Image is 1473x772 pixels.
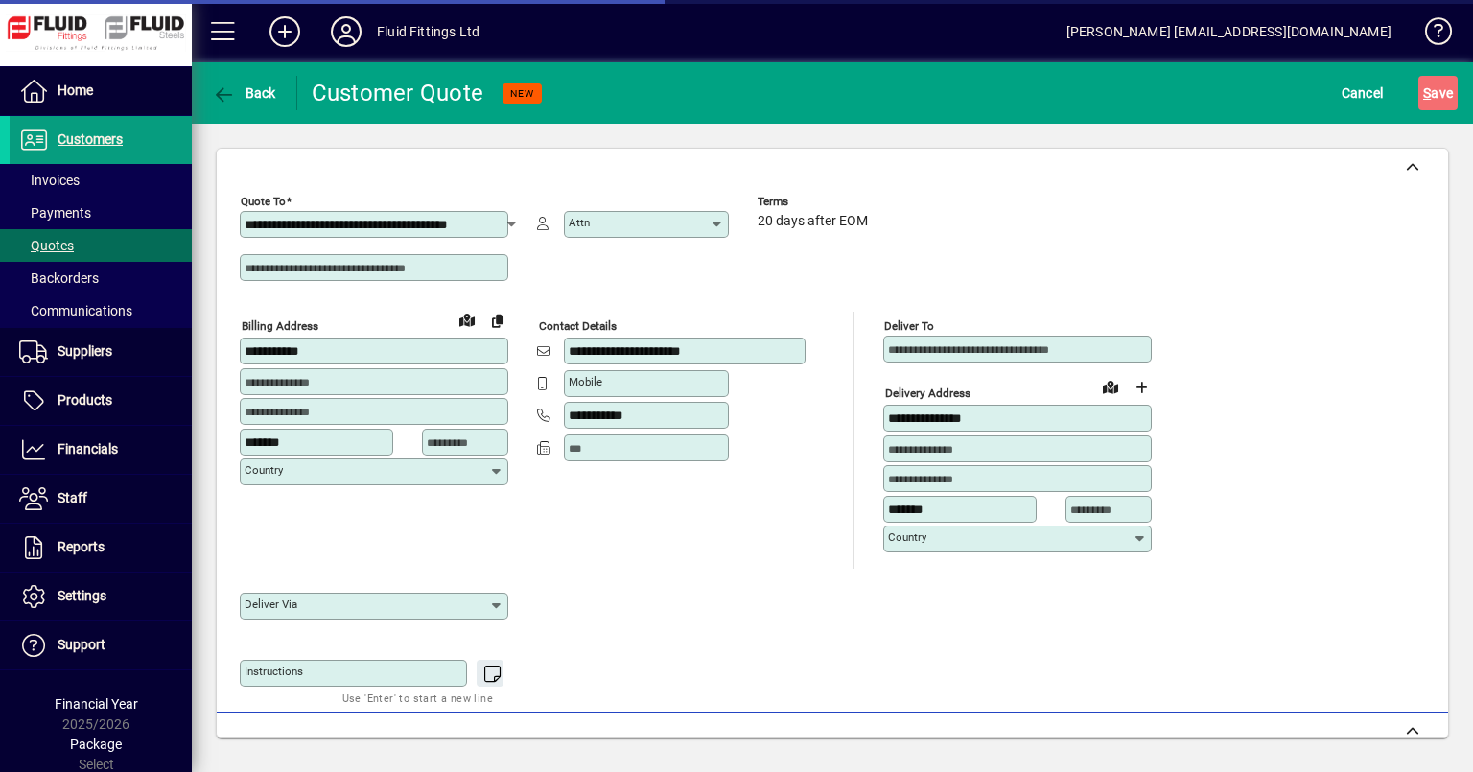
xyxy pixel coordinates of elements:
mat-label: Country [245,463,283,477]
a: Invoices [10,164,192,197]
span: Reports [58,539,105,554]
span: NEW [510,87,534,100]
button: Profile [316,14,377,49]
a: Suppliers [10,328,192,376]
span: Backorders [19,270,99,286]
a: View on map [452,304,482,335]
span: Settings [58,588,106,603]
div: Fluid Fittings Ltd [377,16,479,47]
a: Financials [10,426,192,474]
span: Home [58,82,93,98]
mat-label: Quote To [241,195,286,208]
mat-label: Deliver To [884,319,934,333]
span: S [1423,85,1431,101]
a: Communications [10,294,192,327]
button: Choose address [1126,372,1157,403]
button: Back [207,76,281,110]
span: 20 days after EOM [758,214,868,229]
div: [PERSON_NAME] [EMAIL_ADDRESS][DOMAIN_NAME] [1066,16,1391,47]
a: View on map [1095,371,1126,402]
span: Products [58,392,112,408]
mat-label: Instructions [245,665,303,678]
span: Terms [758,196,873,208]
span: Quotes [19,238,74,253]
mat-label: Mobile [569,375,602,388]
a: Home [10,67,192,115]
span: Customers [58,131,123,147]
span: Suppliers [58,343,112,359]
a: Support [10,621,192,669]
span: Invoices [19,173,80,188]
div: Customer Quote [312,78,484,108]
a: Quotes [10,229,192,262]
a: Reports [10,524,192,572]
button: Add [254,14,316,49]
mat-label: Country [888,530,926,544]
mat-label: Deliver via [245,597,297,611]
a: Settings [10,573,192,620]
a: Backorders [10,262,192,294]
mat-hint: Use 'Enter' to start a new line [342,687,493,709]
a: Staff [10,475,192,523]
a: Knowledge Base [1411,4,1449,66]
mat-label: Attn [569,216,590,229]
span: Financial Year [55,696,138,712]
span: Payments [19,205,91,221]
span: Package [70,737,122,752]
button: Save [1418,76,1458,110]
a: Products [10,377,192,425]
span: Back [212,85,276,101]
button: Copy to Delivery address [482,305,513,336]
span: Support [58,637,105,652]
span: Cancel [1342,78,1384,108]
span: Communications [19,303,132,318]
button: Cancel [1337,76,1389,110]
a: Payments [10,197,192,229]
app-page-header-button: Back [192,76,297,110]
span: Staff [58,490,87,505]
span: ave [1423,78,1453,108]
span: Financials [58,441,118,456]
